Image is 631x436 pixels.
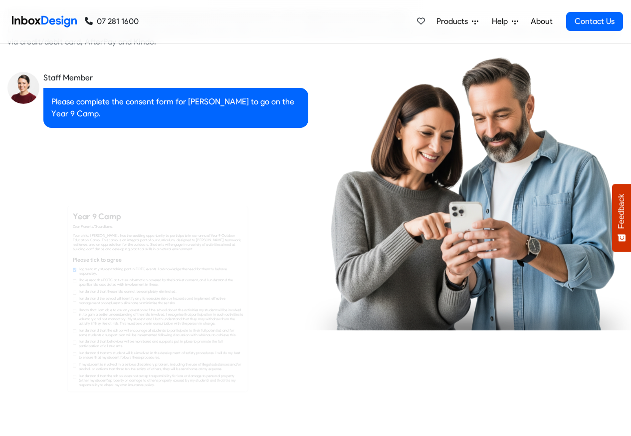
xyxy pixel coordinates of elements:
span: Help [492,15,512,27]
label: If my student is involved in a serious disciplinary problem, including the use of illegal substan... [79,362,243,371]
h6: Please tick to agree [73,256,243,264]
div: Staff Member [43,72,308,84]
div: Please complete the consent form for [PERSON_NAME] to go on the Year 9 Camp. [43,88,308,128]
a: Contact Us [566,12,623,31]
label: I know that I am able to ask any questions of the school about the activities my student will be ... [79,307,243,325]
label: I understand that behaviour will be monitored and supports put in place to promote the full parti... [79,339,243,348]
span: Feedback [617,194,626,229]
h4: Year 9 Camp [73,211,243,222]
label: I agree to my student taking part in EOTC events. I acknowledge the need for them to behave respo... [79,266,243,275]
label: I understand that my student will be involved in the development of safety procedures. I will do ... [79,351,243,360]
div: Dear Parents/Guardians, Your child, [PERSON_NAME], has the exciting opportunity to participate in... [73,224,243,251]
label: I understand that the school does not accept responsibility for loss or damage to personal proper... [79,373,243,387]
span: Products [436,15,472,27]
label: I have read the EOTC activities information covered by the blanket consent, and I understand the ... [79,278,243,287]
img: staff_avatar.png [7,72,39,104]
label: I understand the school will identify any foreseeable risks or hazards and implement effective ma... [79,296,243,305]
a: About [528,11,555,31]
a: Help [488,11,522,31]
a: 07 281 1600 [85,15,139,27]
label: I understand that the school will encourage all students to participate to their full potential, ... [79,328,243,337]
label: I understand that these risks cannot be completely eliminated. [79,289,177,294]
a: Products [432,11,482,31]
button: Feedback - Show survey [612,184,631,252]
